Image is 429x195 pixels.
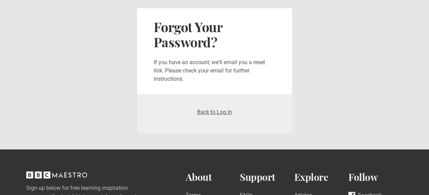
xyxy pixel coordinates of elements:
[154,19,276,50] h2: Forgot Your Password?
[26,172,87,178] svg: BBC Maestro, back to top
[294,172,349,183] h2: Explore
[26,174,87,181] a: BBC Maestro, back to top
[240,172,294,183] h2: Support
[154,58,276,83] p: If you have an account, we'll email you a reset link. Please check your email for further instruc...
[186,172,240,183] h2: About
[348,172,403,183] h2: Follow
[197,109,232,115] a: Back to Log in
